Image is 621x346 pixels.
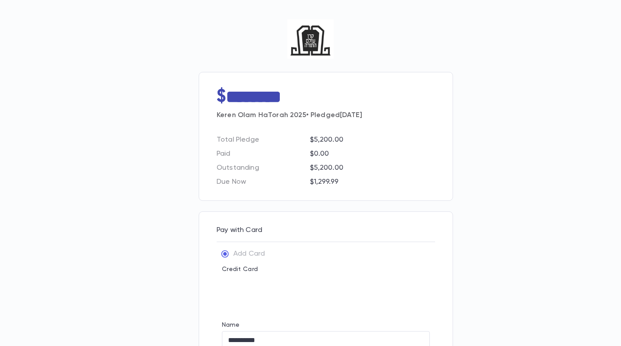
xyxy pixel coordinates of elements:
label: Name [222,321,240,328]
img: Keren Olam Hatorah [287,19,334,59]
p: $0.00 [310,150,435,158]
p: Credit Card [222,266,430,273]
p: Keren Olam HaTorah 2025 • Pledged [DATE] [217,107,435,120]
p: Due Now [217,178,305,186]
p: Total Pledge [217,136,305,144]
p: Add Card [233,250,265,258]
p: Outstanding [217,164,305,172]
p: Paid [217,150,305,158]
p: $ [217,86,226,107]
p: $1,299.99 [310,178,435,186]
p: $5,200.00 [310,136,435,144]
p: $5,200.00 [310,164,435,172]
p: Pay with Card [217,226,435,235]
